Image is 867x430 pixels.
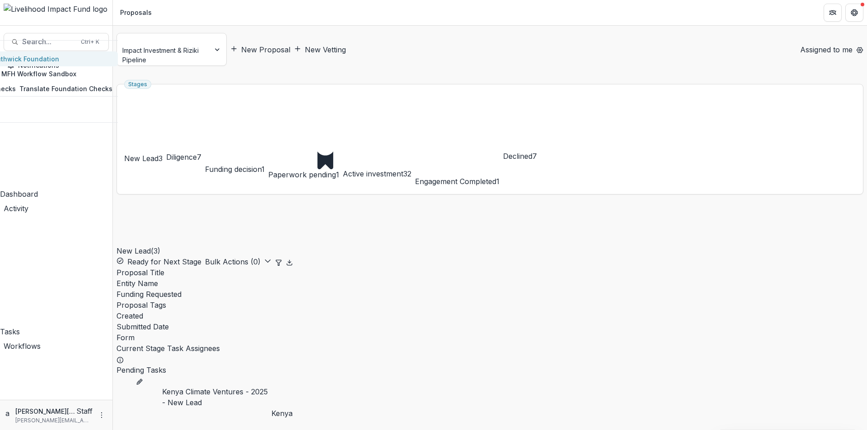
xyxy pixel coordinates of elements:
[117,289,293,300] div: Funding Requested
[15,407,76,416] p: [PERSON_NAME][EMAIL_ADDRESS][DOMAIN_NAME]
[117,256,201,267] button: Ready for Next Stage
[856,44,863,55] button: Open table manager
[117,300,293,310] div: Proposal Tags
[268,170,336,179] span: Paperwork pending
[120,8,152,17] div: Proposals
[415,92,499,187] button: Engagement Completed1
[205,165,261,174] span: Funding decision
[117,343,293,365] div: Current Stage Task Assignees
[76,406,93,416] p: Staff
[343,92,411,187] button: Active investment32
[15,416,93,425] p: [PERSON_NAME][EMAIL_ADDRESS][DOMAIN_NAME]
[166,92,201,187] button: Diligence7
[496,177,499,186] span: 1
[117,321,293,332] div: Submitted Date
[124,154,158,163] span: New Lead
[117,267,293,278] div: Proposal Title
[4,204,28,213] span: Activity
[96,410,107,421] button: More
[336,170,339,179] span: 1
[128,81,147,88] span: Stages
[19,84,112,93] div: Translate Foundation Checks
[343,169,403,178] span: Active investment
[503,152,532,161] span: Declined
[205,257,261,266] span: Bulk Actions ( 0 )
[230,44,290,55] button: New Proposal
[122,46,205,65] div: Impact Investment & Riziki Pipeline
[294,44,346,55] button: New Vetting
[4,4,109,14] img: Livelihood Impact Fund logo
[117,332,293,343] div: Form
[5,408,12,419] div: anveet@trytemelio.com
[205,256,271,267] button: Bulk Actions (0)
[166,153,197,162] span: Diligence
[158,154,163,163] span: 3
[124,92,163,187] button: New Lead3
[261,165,265,174] span: 1
[117,310,293,321] div: Created
[403,169,411,178] span: 32
[503,92,537,187] button: Declined7
[117,6,155,19] nav: breadcrumb
[797,44,853,55] button: Assigned to me
[824,4,842,22] button: Partners
[117,365,293,375] div: Pending Tasks
[415,177,496,186] span: Engagement Completed
[117,278,293,289] div: Entity Name
[1,69,76,79] div: MFH Workflow Sandbox
[845,4,863,22] button: Get Help
[197,153,201,162] span: 7
[117,202,160,256] h2: New Lead ( 3 )
[286,256,293,267] button: Export table data
[162,386,271,408] a: Kenya Climate Ventures - 2025 - New Lead
[275,256,282,267] button: Edit table settings
[4,342,41,351] span: Workflows
[271,408,353,419] a: Kenya Climate Ventures
[532,152,537,161] span: 7
[205,92,265,187] button: Funding decision1
[268,92,339,187] button: Paperwork pending1
[136,375,143,386] button: edit
[117,343,293,354] div: Current Stage Task Assignees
